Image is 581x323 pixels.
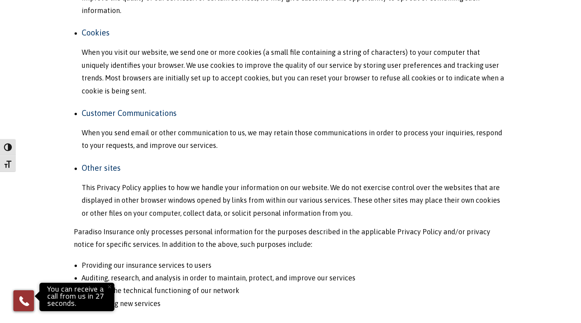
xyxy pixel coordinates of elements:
[74,226,508,251] p: Paradiso Insurance only processes personal information for the purposes described in the applicab...
[82,127,508,152] p: When you send email or other communication to us, we may retain those communications in order to ...
[82,272,508,284] li: Auditing, research, and analysis in order to maintain, protect, and improve our services
[82,27,508,38] h4: Cookies
[101,278,118,295] button: Close
[82,108,508,119] h4: Customer Communications
[82,181,508,220] p: This Privacy Policy applies to how we handle your information on our website. We do not exercise ...
[82,259,508,272] li: Providing our insurance services to users
[41,285,112,309] p: You can receive a call from us in 27 seconds.
[82,297,508,310] li: Developing new services
[18,295,30,307] img: Phone icon
[82,46,508,97] p: When you visit our website, we send one or more cookies (a small file containing a string of char...
[82,284,508,297] li: Ensuring the technical functioning of our network
[82,162,508,174] h4: Other sites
